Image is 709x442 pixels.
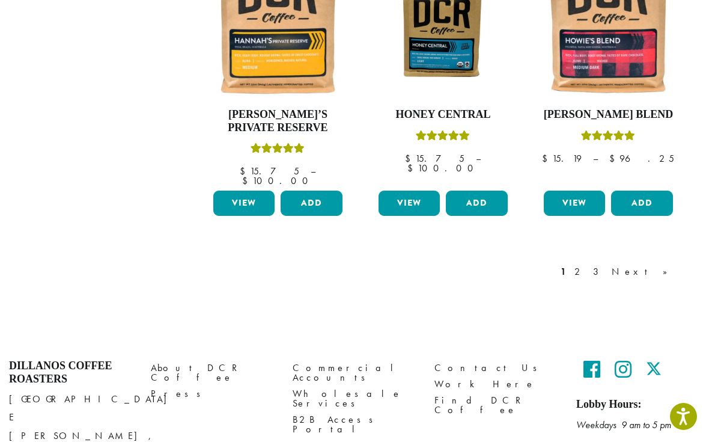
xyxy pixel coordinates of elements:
a: View [544,191,605,216]
a: Next » [609,265,678,279]
a: B2B Access Portal [293,412,416,438]
bdi: 15.75 [405,152,464,165]
div: Rated 5.00 out of 5 [251,141,305,159]
a: Commercial Accounts [293,360,416,385]
span: $ [405,152,415,165]
a: Contact Us [434,360,558,376]
h4: Dillanos Coffee Roasters [9,360,133,385]
button: Add [281,191,342,216]
h4: Honey Central [376,108,511,121]
span: $ [407,162,418,174]
a: 2 [572,265,587,279]
bdi: 96.25 [609,152,674,165]
h4: [PERSON_NAME]’s Private Reserve [210,108,345,134]
a: Press [151,385,275,402]
bdi: 15.19 [542,152,582,165]
a: 1 [558,265,568,279]
h4: [PERSON_NAME] Blend [541,108,676,121]
a: Wholesale Services [293,385,416,411]
bdi: 15.75 [240,165,299,177]
bdi: 100.00 [407,162,479,174]
a: View [379,191,440,216]
span: $ [242,174,252,187]
span: $ [542,152,552,165]
a: Find DCR Coffee [434,393,558,419]
div: Rated 5.00 out of 5 [416,129,470,147]
span: – [593,152,598,165]
a: About DCR Coffee [151,360,275,385]
bdi: 100.00 [242,174,314,187]
h5: Lobby Hours: [576,398,700,411]
span: $ [240,165,250,177]
a: Work Here [434,376,558,392]
span: – [311,165,315,177]
button: Add [611,191,672,216]
a: 3 [591,265,606,279]
em: Weekdays 9 am to 5 pm [576,419,671,431]
button: Add [446,191,507,216]
span: $ [609,152,619,165]
a: View [213,191,275,216]
span: – [476,152,481,165]
div: Rated 4.67 out of 5 [581,129,635,147]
